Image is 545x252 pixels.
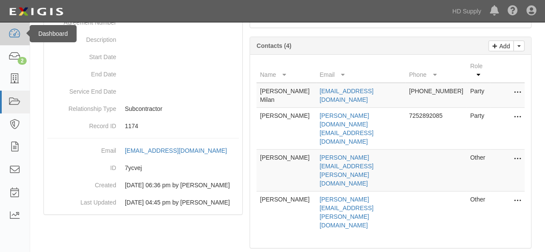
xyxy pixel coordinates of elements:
dd: [DATE] 06:36 pm by [PERSON_NAME] [47,176,239,194]
dt: Email [47,142,116,155]
td: [PERSON_NAME] [257,108,316,150]
p: Add [497,41,510,51]
i: Help Center - Complianz [508,6,518,16]
a: [PERSON_NAME][EMAIL_ADDRESS][PERSON_NAME][DOMAIN_NAME] [320,196,374,229]
td: [PERSON_NAME] Milan [257,83,316,108]
td: Other [467,192,490,233]
dd: Subcontractor [47,100,239,117]
td: [PERSON_NAME] [257,192,316,233]
dt: Record ID [47,117,116,130]
th: Phone [406,58,467,83]
th: Role [467,58,490,83]
dd: 7ycvej [47,159,239,176]
dd: [DATE] 04:45 pm by [PERSON_NAME] [47,194,239,211]
a: [PERSON_NAME][DOMAIN_NAME][EMAIL_ADDRESS][DOMAIN_NAME] [320,112,374,145]
td: Party [467,83,490,108]
p: 1174 [125,122,239,130]
div: Dashboard [30,25,77,42]
dt: Relationship Type [47,100,116,113]
div: 2 [18,57,27,65]
a: HD Supply [448,3,486,20]
th: Email [316,58,406,83]
dt: Last Updated [47,194,116,207]
dt: Description [47,31,116,44]
dt: Created [47,176,116,189]
dt: End Date [47,66,116,79]
td: [PHONE_NUMBER] [406,83,467,108]
div: [EMAIL_ADDRESS][DOMAIN_NAME] [125,146,227,155]
a: [EMAIL_ADDRESS][DOMAIN_NAME] [320,88,374,103]
a: Add [489,41,514,51]
b: Contacts (4) [257,42,291,49]
a: [PERSON_NAME][EMAIL_ADDRESS][PERSON_NAME][DOMAIN_NAME] [320,154,374,187]
td: Party [467,108,490,150]
td: [PERSON_NAME] [257,150,316,192]
a: [EMAIL_ADDRESS][DOMAIN_NAME] [125,147,236,154]
img: logo-5460c22ac91f19d4615b14bd174203de0afe785f0fc80cf4dbbc73dc1793850b.png [6,4,66,19]
dt: Start Date [47,48,116,61]
td: Other [467,150,490,192]
td: 7252892085 [406,108,467,150]
dt: ID [47,159,116,172]
dt: Service End Date [47,83,116,96]
th: Name [257,58,316,83]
